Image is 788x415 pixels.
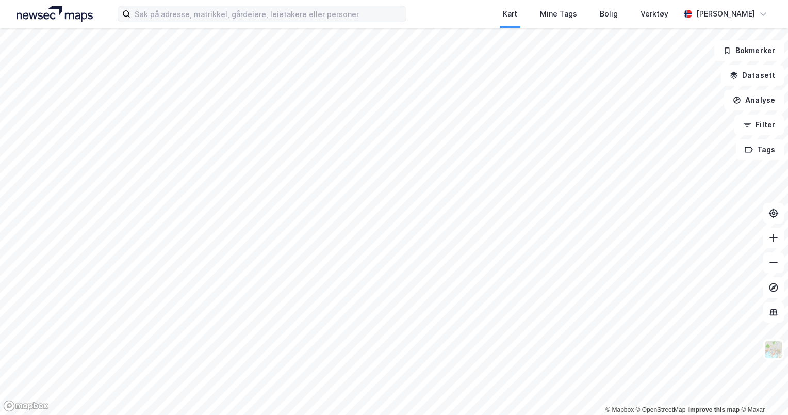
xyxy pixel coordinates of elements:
div: Bolig [600,8,618,20]
iframe: Chat Widget [736,365,788,415]
div: Mine Tags [540,8,577,20]
input: Søk på adresse, matrikkel, gårdeiere, leietakere eller personer [130,6,406,22]
div: [PERSON_NAME] [696,8,755,20]
div: Verktøy [641,8,668,20]
div: Kart [503,8,517,20]
img: logo.a4113a55bc3d86da70a041830d287a7e.svg [17,6,93,22]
